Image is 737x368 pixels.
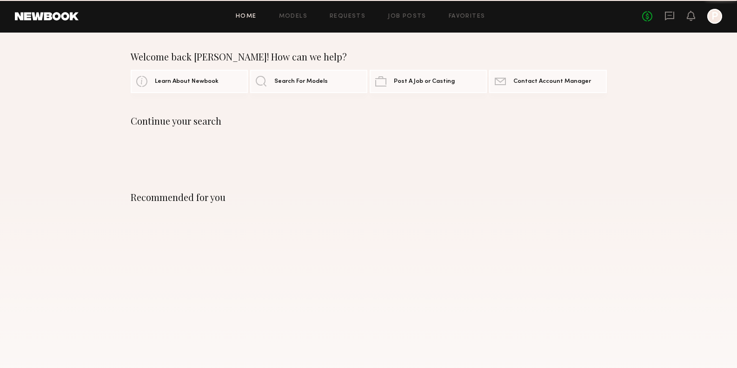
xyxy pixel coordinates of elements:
a: Favorites [449,13,485,20]
span: Contact Account Manager [513,79,591,85]
a: Requests [330,13,365,20]
span: Learn About Newbook [155,79,219,85]
div: Continue your search [131,115,607,127]
a: Job Posts [388,13,426,20]
div: Welcome back [PERSON_NAME]! How can we help? [131,51,607,62]
a: Search For Models [250,70,367,93]
a: Post A Job or Casting [370,70,487,93]
a: Models [279,13,307,20]
a: Contact Account Manager [489,70,606,93]
a: Home [236,13,257,20]
a: P [707,9,722,24]
span: Post A Job or Casting [394,79,455,85]
a: Learn About Newbook [131,70,248,93]
span: Search For Models [274,79,328,85]
div: Recommended for you [131,192,607,203]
